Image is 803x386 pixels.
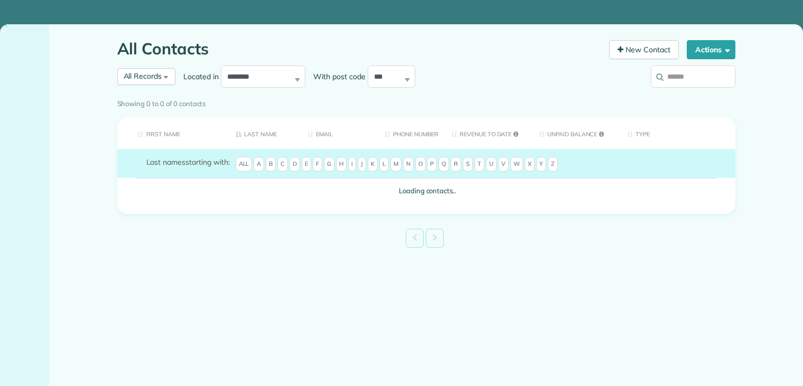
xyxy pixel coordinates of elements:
label: Located in [175,71,221,82]
span: V [498,157,509,172]
th: Phone number: activate to sort column ascending [377,117,443,149]
span: D [290,157,300,172]
span: T [474,157,484,172]
span: B [266,157,276,172]
button: Actions [687,40,735,59]
span: J [358,157,366,172]
span: All Records [124,71,162,81]
span: X [525,157,535,172]
span: F [313,157,322,172]
span: E [302,157,311,172]
th: Unpaid Balance: activate to sort column ascending [531,117,619,149]
h1: All Contacts [117,40,602,58]
span: Z [548,157,558,172]
th: Revenue to Date: activate to sort column ascending [443,117,531,149]
div: Showing 0 to 0 of 0 contacts [117,95,735,109]
span: N [403,157,414,172]
span: W [510,157,523,172]
label: starting with: [146,157,230,167]
span: Q [438,157,449,172]
span: A [254,157,264,172]
th: Type: activate to sort column ascending [619,117,735,149]
span: K [368,157,378,172]
th: First Name: activate to sort column ascending [117,117,228,149]
span: All [236,157,253,172]
th: Email: activate to sort column ascending [300,117,377,149]
span: C [277,157,288,172]
td: Loading contacts.. [117,178,735,204]
span: Last names [146,157,186,167]
span: R [451,157,461,172]
label: With post code [305,71,368,82]
span: U [486,157,497,172]
span: O [415,157,426,172]
span: L [379,157,389,172]
span: I [348,157,356,172]
span: H [336,157,347,172]
span: S [463,157,473,172]
th: Last Name: activate to sort column descending [228,117,300,149]
span: G [324,157,334,172]
a: New Contact [609,40,679,59]
span: Y [536,157,546,172]
span: M [390,157,401,172]
span: P [427,157,437,172]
